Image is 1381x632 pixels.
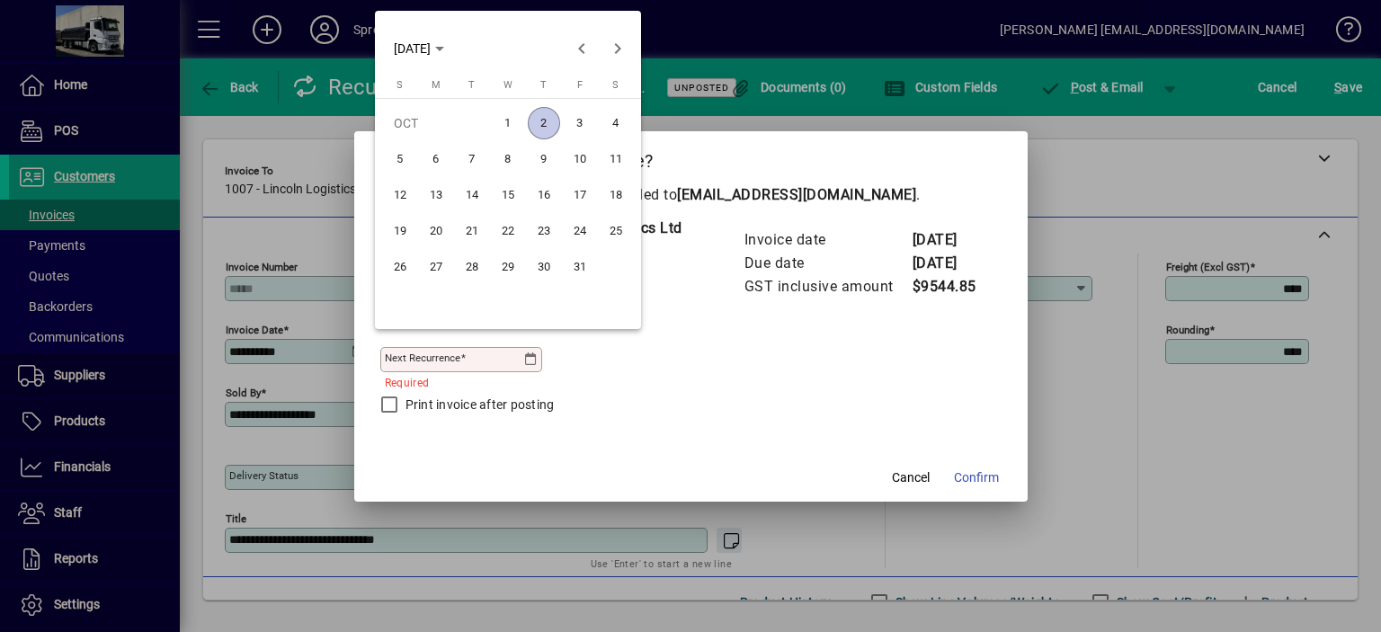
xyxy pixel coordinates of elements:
[490,177,526,213] button: Wed Oct 15 2025
[490,249,526,285] button: Wed Oct 29 2025
[600,215,632,247] span: 25
[490,105,526,141] button: Wed Oct 01 2025
[526,249,562,285] button: Thu Oct 30 2025
[420,179,452,211] span: 13
[382,105,490,141] td: OCT
[526,213,562,249] button: Thu Oct 23 2025
[526,105,562,141] button: Thu Oct 02 2025
[600,179,632,211] span: 18
[454,249,490,285] button: Tue Oct 28 2025
[577,79,583,91] span: F
[598,105,634,141] button: Sat Oct 04 2025
[528,215,560,247] span: 23
[562,249,598,285] button: Fri Oct 31 2025
[456,251,488,283] span: 28
[490,141,526,177] button: Wed Oct 08 2025
[528,251,560,283] span: 30
[456,179,488,211] span: 14
[526,141,562,177] button: Thu Oct 09 2025
[468,79,475,91] span: T
[420,251,452,283] span: 27
[418,213,454,249] button: Mon Oct 20 2025
[382,249,418,285] button: Sun Oct 26 2025
[382,177,418,213] button: Sun Oct 12 2025
[528,107,560,139] span: 2
[503,79,512,91] span: W
[564,251,596,283] span: 31
[418,141,454,177] button: Mon Oct 06 2025
[382,213,418,249] button: Sun Oct 19 2025
[564,107,596,139] span: 3
[526,177,562,213] button: Thu Oct 16 2025
[492,215,524,247] span: 22
[396,79,403,91] span: S
[490,213,526,249] button: Wed Oct 22 2025
[528,143,560,175] span: 9
[600,31,636,67] button: Next month
[387,32,451,65] button: Choose month and year
[418,177,454,213] button: Mon Oct 13 2025
[564,215,596,247] span: 24
[598,141,634,177] button: Sat Oct 11 2025
[600,107,632,139] span: 4
[418,249,454,285] button: Mon Oct 27 2025
[598,177,634,213] button: Sat Oct 18 2025
[384,143,416,175] span: 5
[384,179,416,211] span: 12
[420,215,452,247] span: 20
[612,79,619,91] span: S
[600,143,632,175] span: 11
[454,177,490,213] button: Tue Oct 14 2025
[394,41,431,56] span: [DATE]
[492,251,524,283] span: 29
[528,179,560,211] span: 16
[492,143,524,175] span: 8
[562,177,598,213] button: Fri Oct 17 2025
[492,107,524,139] span: 1
[456,143,488,175] span: 7
[492,179,524,211] span: 15
[564,143,596,175] span: 10
[420,143,452,175] span: 6
[562,213,598,249] button: Fri Oct 24 2025
[564,31,600,67] button: Previous month
[454,141,490,177] button: Tue Oct 07 2025
[382,141,418,177] button: Sun Oct 05 2025
[564,179,596,211] span: 17
[562,105,598,141] button: Fri Oct 03 2025
[456,215,488,247] span: 21
[598,213,634,249] button: Sat Oct 25 2025
[562,141,598,177] button: Fri Oct 10 2025
[384,251,416,283] span: 26
[432,79,441,91] span: M
[384,215,416,247] span: 19
[540,79,547,91] span: T
[454,213,490,249] button: Tue Oct 21 2025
